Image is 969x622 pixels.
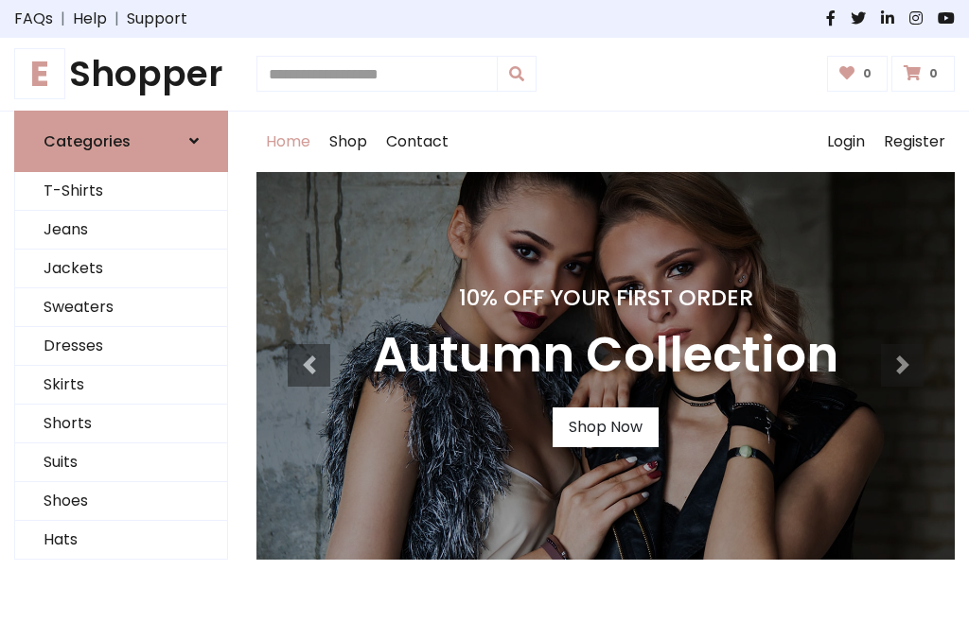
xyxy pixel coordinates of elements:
a: 0 [891,56,955,92]
a: Shorts [15,405,227,443]
a: Shoes [15,482,227,521]
span: 0 [925,65,943,82]
h3: Autumn Collection [373,326,838,385]
a: Suits [15,443,227,482]
a: Jackets [15,250,227,288]
a: Sweaters [15,288,227,327]
span: | [107,8,127,30]
a: Skirts [15,366,227,405]
a: Dresses [15,327,227,366]
a: Support [127,8,187,30]
h4: 10% Off Your First Order [373,285,838,311]
a: Hats [15,521,227,560]
a: Home [256,112,320,172]
a: T-Shirts [15,172,227,211]
span: | [53,8,73,30]
a: Help [73,8,107,30]
a: 0 [827,56,889,92]
a: Shop [320,112,377,172]
span: E [14,48,65,99]
a: Login [818,112,874,172]
h6: Categories [44,132,131,150]
h1: Shopper [14,53,228,95]
span: 0 [858,65,876,82]
a: EShopper [14,53,228,95]
a: Register [874,112,955,172]
a: Categories [14,111,228,172]
a: Jeans [15,211,227,250]
a: Contact [377,112,458,172]
a: FAQs [14,8,53,30]
a: Shop Now [553,407,659,447]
